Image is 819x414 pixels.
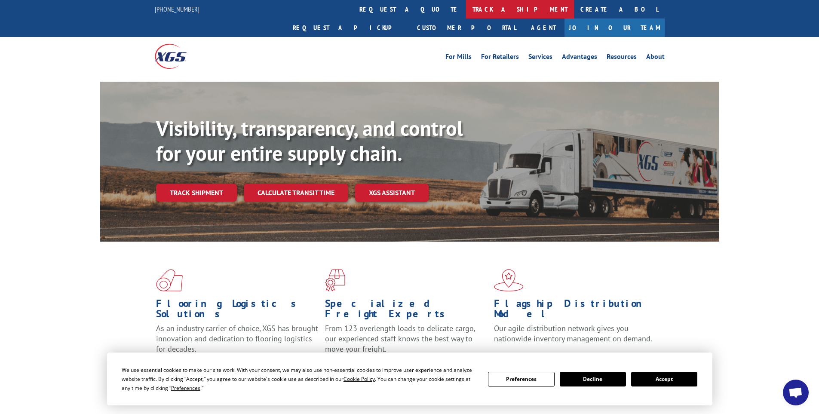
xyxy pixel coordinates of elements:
div: We use essential cookies to make our site work. With your consent, we may also use non-essential ... [122,365,478,393]
div: Open chat [783,380,809,405]
button: Accept [631,372,697,386]
a: Customer Portal [411,18,522,37]
h1: Specialized Freight Experts [325,298,488,323]
h1: Flagship Distribution Model [494,298,656,323]
a: About [646,53,665,63]
a: Learn More > [494,352,601,362]
h1: Flooring Logistics Solutions [156,298,319,323]
a: Services [528,53,552,63]
a: Calculate transit time [244,184,348,202]
span: Preferences [171,384,200,392]
a: For Mills [445,53,472,63]
p: From 123 overlength loads to delicate cargo, our experienced staff knows the best way to move you... [325,323,488,362]
a: Track shipment [156,184,237,202]
span: As an industry carrier of choice, XGS has brought innovation and dedication to flooring logistics... [156,323,318,354]
span: Our agile distribution network gives you nationwide inventory management on demand. [494,323,652,343]
span: Cookie Policy [344,375,375,383]
a: Advantages [562,53,597,63]
button: Preferences [488,372,554,386]
a: [PHONE_NUMBER] [155,5,199,13]
a: Request a pickup [286,18,411,37]
button: Decline [560,372,626,386]
div: Cookie Consent Prompt [107,353,712,405]
a: Agent [522,18,564,37]
b: Visibility, transparency, and control for your entire supply chain. [156,115,463,166]
img: xgs-icon-flagship-distribution-model-red [494,269,524,291]
a: Join Our Team [564,18,665,37]
img: xgs-icon-total-supply-chain-intelligence-red [156,269,183,291]
a: XGS ASSISTANT [355,184,429,202]
a: For Retailers [481,53,519,63]
img: xgs-icon-focused-on-flooring-red [325,269,345,291]
a: Resources [607,53,637,63]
